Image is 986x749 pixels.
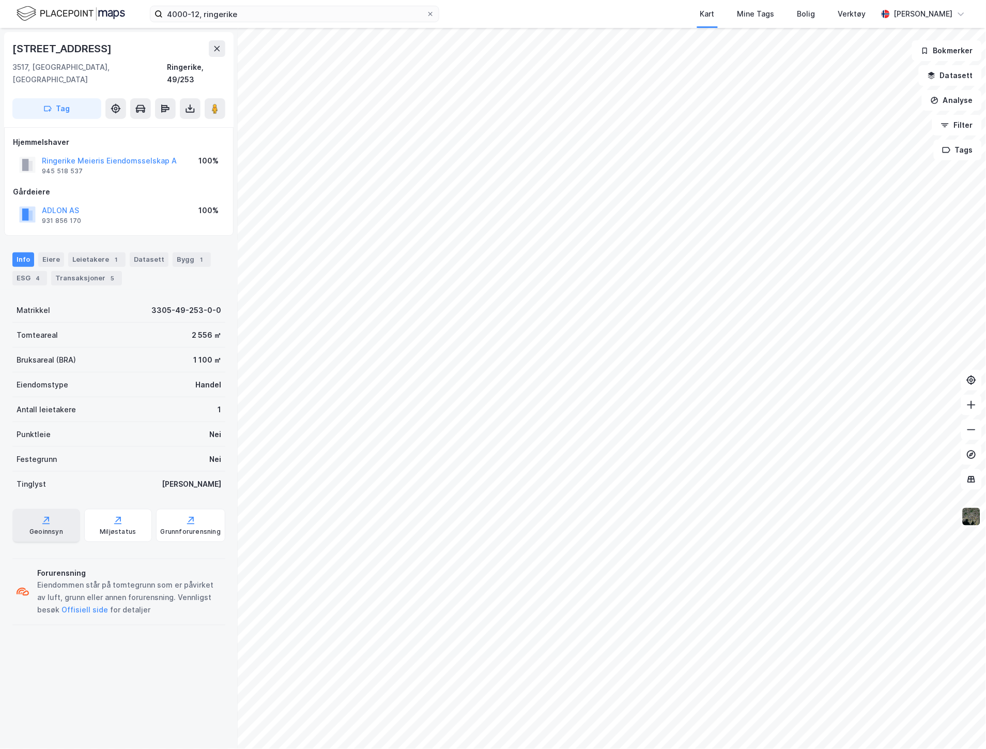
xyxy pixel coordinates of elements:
div: Leietakere [68,252,126,267]
button: Tags [934,140,982,160]
div: Matrikkel [17,304,50,317]
div: 5 [107,273,118,283]
div: Hjemmelshaver [13,136,225,148]
button: Tag [12,98,101,119]
div: Gårdeiere [13,186,225,198]
div: Kart [700,8,715,20]
div: Eiendommen står på tomtegrunn som er påvirket av luft, grunn eller annen forurensning. Vennligst ... [37,579,221,617]
div: [PERSON_NAME] [162,478,221,490]
div: 1 100 ㎡ [193,354,221,366]
div: 100% [198,204,219,217]
img: 9k= [962,507,981,527]
div: Bygg [173,252,211,267]
div: Kontrollprogram for chat [934,699,986,749]
div: Tinglyst [17,478,46,490]
img: logo.f888ab2527a4732fd821a326f86c7f29.svg [17,5,125,23]
div: Verktøy [838,8,866,20]
div: Info [12,252,34,267]
div: 4 [33,273,43,283]
div: 1 [196,254,207,265]
div: 931 856 170 [42,217,81,225]
div: [PERSON_NAME] [894,8,953,20]
div: Datasett [130,252,168,267]
div: Grunnforurensning [161,528,221,536]
iframe: Chat Widget [934,699,986,749]
div: Punktleie [17,428,51,441]
div: 1 [111,254,121,265]
div: 1 [218,403,221,416]
div: Festegrunn [17,453,57,466]
button: Filter [932,115,982,136]
div: Antall leietakere [17,403,76,416]
div: Geoinnsyn [29,528,63,536]
div: ESG [12,271,47,286]
div: 100% [198,155,219,167]
div: 3517, [GEOGRAPHIC_DATA], [GEOGRAPHIC_DATA] [12,61,167,86]
div: Tomteareal [17,329,58,341]
div: Bolig [797,8,815,20]
div: Eiere [38,252,64,267]
div: [STREET_ADDRESS] [12,40,114,57]
div: 3305-49-253-0-0 [151,304,221,317]
button: Bokmerker [912,40,982,61]
div: Miljøstatus [100,528,136,536]
div: 2 556 ㎡ [192,329,221,341]
div: Ringerike, 49/253 [167,61,225,86]
button: Analyse [922,90,982,111]
div: Handel [195,379,221,391]
button: Datasett [919,65,982,86]
div: Mine Tags [737,8,775,20]
div: Bruksareal (BRA) [17,354,76,366]
div: Nei [209,428,221,441]
div: Eiendomstype [17,379,68,391]
div: Forurensning [37,567,221,580]
div: Nei [209,453,221,466]
div: Transaksjoner [51,271,122,286]
input: Søk på adresse, matrikkel, gårdeiere, leietakere eller personer [163,6,426,22]
div: 945 518 537 [42,167,83,175]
